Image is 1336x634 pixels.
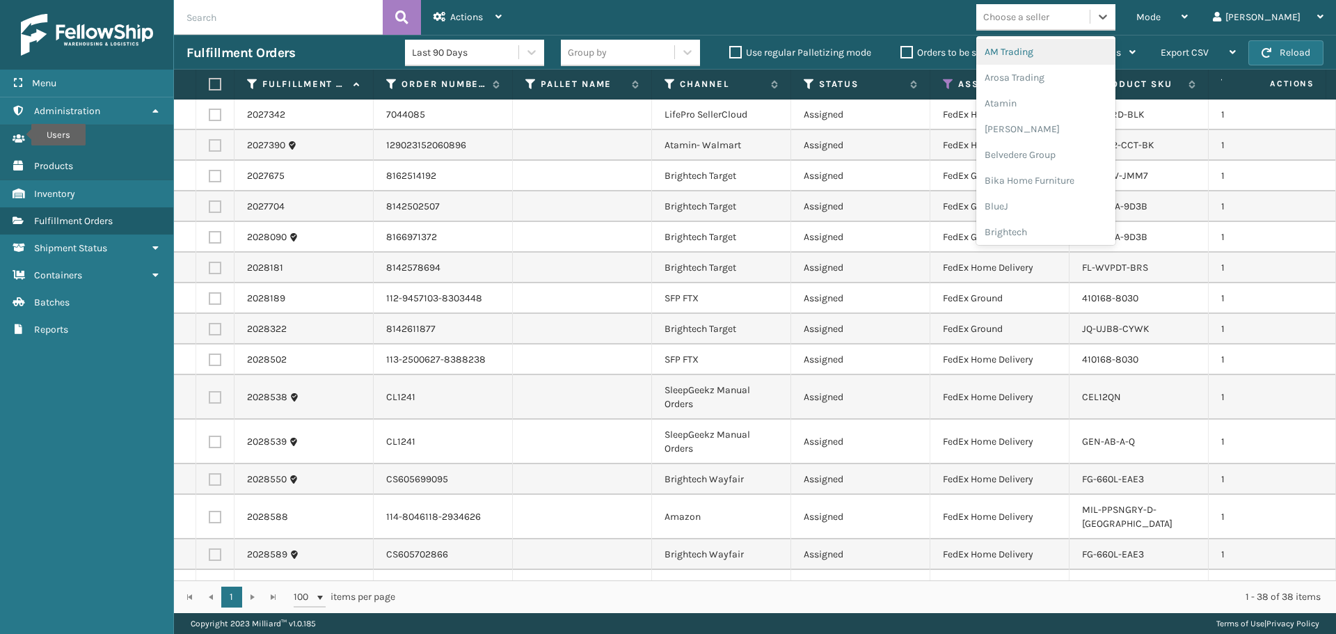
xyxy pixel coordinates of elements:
[247,473,287,486] a: 2028550
[1248,40,1323,65] button: Reload
[34,105,100,117] span: Administration
[186,45,295,61] h3: Fulfillment Orders
[247,200,285,214] a: 2027704
[930,570,1069,615] td: FedEx Home Delivery
[34,160,73,172] span: Products
[1226,72,1323,95] span: Actions
[415,590,1321,604] div: 1 - 38 of 38 items
[247,510,288,524] a: 2028588
[652,375,791,420] td: SleepGeekz Manual Orders
[374,344,513,375] td: 113-2500627-8388238
[247,353,287,367] a: 2028502
[930,191,1069,222] td: FedEx Ground
[652,130,791,161] td: Atamin- Walmart
[412,45,520,60] div: Last 90 Days
[652,283,791,314] td: SFP FTX
[930,161,1069,191] td: FedEx Ground
[652,161,791,191] td: Brightech Target
[976,219,1115,245] div: Brightech
[34,242,107,254] span: Shipment Status
[976,168,1115,193] div: Bika Home Furniture
[976,90,1115,116] div: Atamin
[652,420,791,464] td: SleepGeekz Manual Orders
[652,570,791,615] td: Dapper Sellercloud Amazon
[791,344,930,375] td: Assigned
[791,253,930,283] td: Assigned
[791,222,930,253] td: Assigned
[34,269,82,281] span: Containers
[729,47,871,58] label: Use regular Palletizing mode
[401,78,486,90] label: Order Number
[652,539,791,570] td: Brightech Wayfair
[680,78,764,90] label: Channel
[652,253,791,283] td: Brightech Target
[1082,473,1144,485] a: FG-660L-EAE3
[930,100,1069,130] td: FedEx Home Delivery
[247,138,285,152] a: 2027390
[930,464,1069,495] td: FedEx Home Delivery
[374,161,513,191] td: 8162514192
[247,108,285,122] a: 2027342
[34,324,68,335] span: Reports
[374,283,513,314] td: 112-9457103-8303448
[374,253,513,283] td: 8142578694
[930,539,1069,570] td: FedEx Home Delivery
[374,222,513,253] td: 8166971372
[1161,47,1209,58] span: Export CSV
[930,375,1069,420] td: FedEx Home Delivery
[262,78,347,90] label: Fulfillment Order Id
[930,314,1069,344] td: FedEx Ground
[374,539,513,570] td: CS605702866
[247,169,285,183] a: 2027675
[1082,292,1138,304] a: 410168-8030
[32,77,56,89] span: Menu
[652,191,791,222] td: Brightech Target
[930,222,1069,253] td: FedEx Ground
[21,14,153,56] img: logo
[34,296,70,308] span: Batches
[374,375,513,420] td: CL1241
[191,613,316,634] p: Copyright 2023 Milliard™ v 1.0.185
[652,495,791,539] td: Amazon
[374,495,513,539] td: 114-8046118-2934626
[1082,436,1135,447] a: GEN-AB-A-Q
[374,130,513,161] td: 129023152060896
[34,215,113,227] span: Fulfillment Orders
[1082,262,1148,274] a: FL-WVPDT-BRS
[1082,504,1172,530] a: MIL-PPSNGRY-D-[GEOGRAPHIC_DATA]
[930,130,1069,161] td: FedEx Home Delivery
[1097,78,1182,90] label: Product SKU
[1082,139,1154,151] a: FEN-102-CCT-BK
[247,548,287,562] a: 2028589
[294,587,395,608] span: items per page
[1266,619,1319,628] a: Privacy Policy
[976,142,1115,168] div: Belvedere Group
[930,495,1069,539] td: FedEx Home Delivery
[374,314,513,344] td: 8142611877
[1082,391,1121,403] a: CEL12QN
[374,570,513,615] td: 5018544
[930,283,1069,314] td: FedEx Ground
[930,420,1069,464] td: FedEx Home Delivery
[976,193,1115,219] div: BlueJ
[294,590,315,604] span: 100
[976,39,1115,65] div: AM Trading
[374,100,513,130] td: 7044085
[930,344,1069,375] td: FedEx Home Delivery
[791,161,930,191] td: Assigned
[976,65,1115,90] div: Arosa Trading
[791,191,930,222] td: Assigned
[652,100,791,130] td: LifePro SellerCloud
[652,222,791,253] td: Brightech Target
[791,570,930,615] td: Assigned
[34,188,75,200] span: Inventory
[976,116,1115,142] div: [PERSON_NAME]
[247,322,287,336] a: 2028322
[791,539,930,570] td: Assigned
[374,191,513,222] td: 8142502507
[247,435,287,449] a: 2028539
[1082,354,1138,365] a: 410168-8030
[958,78,1042,90] label: Assigned Carrier Service
[791,375,930,420] td: Assigned
[1216,613,1319,634] div: |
